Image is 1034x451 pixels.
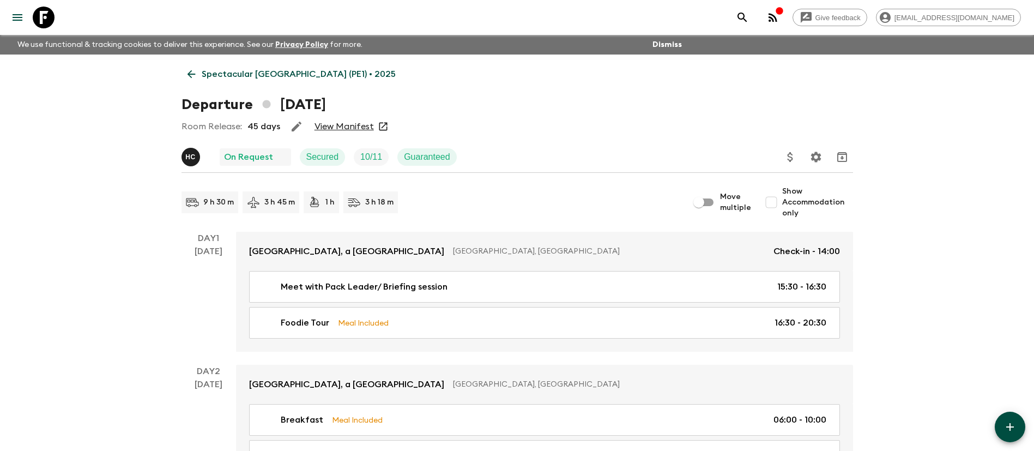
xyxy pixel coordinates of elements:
[731,7,753,28] button: search adventures
[275,41,328,49] a: Privacy Policy
[876,9,1021,26] div: [EMAIL_ADDRESS][DOMAIN_NAME]
[777,280,826,293] p: 15:30 - 16:30
[224,151,273,164] p: On Request
[354,148,389,166] div: Trip Fill
[236,365,853,404] a: [GEOGRAPHIC_DATA], a [GEOGRAPHIC_DATA][GEOGRAPHIC_DATA], [GEOGRAPHIC_DATA]
[281,413,323,426] p: Breakfast
[720,191,752,213] span: Move multiple
[182,148,202,166] button: HC
[773,413,826,426] p: 06:00 - 10:00
[404,151,450,164] p: Guaranteed
[13,35,367,55] p: We use functional & tracking cookies to deliver this experience. See our for more.
[264,197,295,208] p: 3 h 45 m
[182,232,236,245] p: Day 1
[782,186,853,219] span: Show Accommodation only
[185,153,196,161] p: H C
[249,245,444,258] p: [GEOGRAPHIC_DATA], a [GEOGRAPHIC_DATA]
[247,120,280,133] p: 45 days
[203,197,234,208] p: 9 h 30 m
[249,307,840,339] a: Foodie TourMeal Included16:30 - 20:30
[779,146,801,168] button: Update Price, Early Bird Discount and Costs
[281,316,329,329] p: Foodie Tour
[249,271,840,303] a: Meet with Pack Leader/ Briefing session15:30 - 16:30
[831,146,853,168] button: Archive (Completed, Cancelled or Unsynced Departures only)
[182,120,242,133] p: Room Release:
[793,9,867,26] a: Give feedback
[182,63,402,85] a: Spectacular [GEOGRAPHIC_DATA] (PE1) • 2025
[809,14,867,22] span: Give feedback
[773,245,840,258] p: Check-in - 14:00
[182,151,202,160] span: Hector Carillo
[249,404,840,436] a: BreakfastMeal Included06:00 - 10:00
[332,414,383,426] p: Meal Included
[182,365,236,378] p: Day 2
[325,197,335,208] p: 1 h
[7,7,28,28] button: menu
[236,232,853,271] a: [GEOGRAPHIC_DATA], a [GEOGRAPHIC_DATA][GEOGRAPHIC_DATA], [GEOGRAPHIC_DATA]Check-in - 14:00
[315,121,374,132] a: View Manifest
[805,146,827,168] button: Settings
[249,378,444,391] p: [GEOGRAPHIC_DATA], a [GEOGRAPHIC_DATA]
[453,379,831,390] p: [GEOGRAPHIC_DATA], [GEOGRAPHIC_DATA]
[338,317,389,329] p: Meal Included
[195,245,222,352] div: [DATE]
[365,197,394,208] p: 3 h 18 m
[650,37,685,52] button: Dismiss
[888,14,1020,22] span: [EMAIL_ADDRESS][DOMAIN_NAME]
[360,151,382,164] p: 10 / 11
[281,280,448,293] p: Meet with Pack Leader/ Briefing session
[202,68,396,81] p: Spectacular [GEOGRAPHIC_DATA] (PE1) • 2025
[182,94,326,116] h1: Departure [DATE]
[453,246,765,257] p: [GEOGRAPHIC_DATA], [GEOGRAPHIC_DATA]
[300,148,346,166] div: Secured
[775,316,826,329] p: 16:30 - 20:30
[306,151,339,164] p: Secured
